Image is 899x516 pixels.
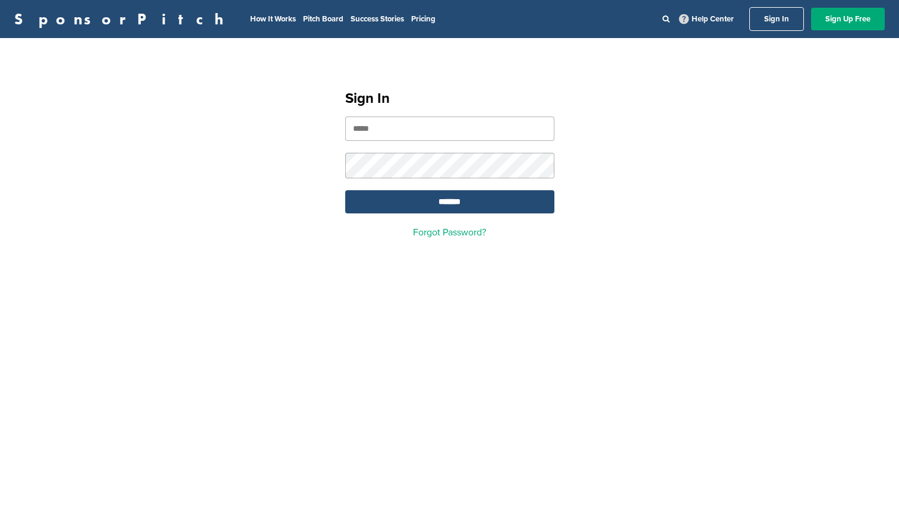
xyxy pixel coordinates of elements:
[14,11,231,27] a: SponsorPitch
[749,7,804,31] a: Sign In
[811,8,885,30] a: Sign Up Free
[250,14,296,24] a: How It Works
[413,226,486,238] a: Forgot Password?
[351,14,404,24] a: Success Stories
[303,14,343,24] a: Pitch Board
[411,14,436,24] a: Pricing
[677,12,736,26] a: Help Center
[345,88,554,109] h1: Sign In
